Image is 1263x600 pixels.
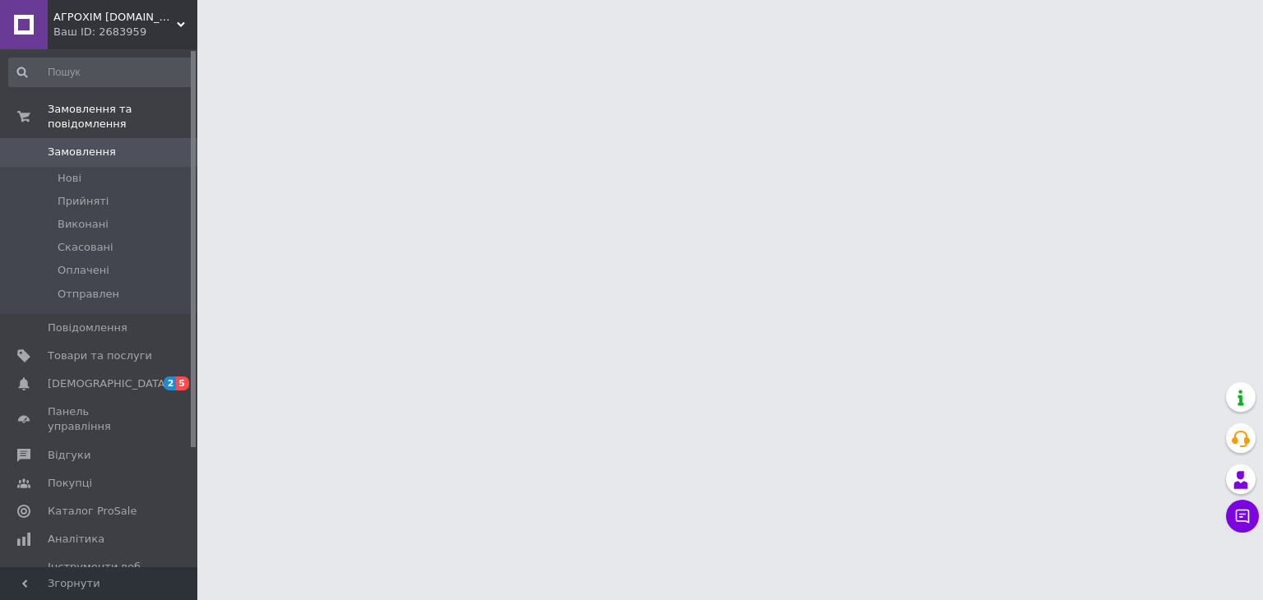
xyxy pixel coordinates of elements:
button: Чат з покупцем [1226,500,1259,533]
span: АГРОХІМ agrohim.in.ua [53,10,177,25]
span: 2 [164,376,177,390]
span: Виконані [58,217,109,232]
span: Відгуки [48,448,90,463]
span: Товари та послуги [48,348,152,363]
span: Отправлен [58,287,119,302]
span: [DEMOGRAPHIC_DATA] [48,376,169,391]
span: Замовлення та повідомлення [48,102,197,132]
span: Замовлення [48,145,116,159]
span: Аналітика [48,532,104,547]
span: Інструменти веб-майстра та SEO [48,560,152,589]
div: Ваш ID: 2683959 [53,25,197,39]
span: Нові [58,171,81,186]
span: Повідомлення [48,321,127,335]
span: Прийняті [58,194,109,209]
span: Скасовані [58,240,113,255]
span: 5 [176,376,189,390]
span: Оплачені [58,263,109,278]
span: Каталог ProSale [48,504,136,519]
input: Пошук [8,58,194,87]
span: Панель управління [48,404,152,434]
span: Покупці [48,476,92,491]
